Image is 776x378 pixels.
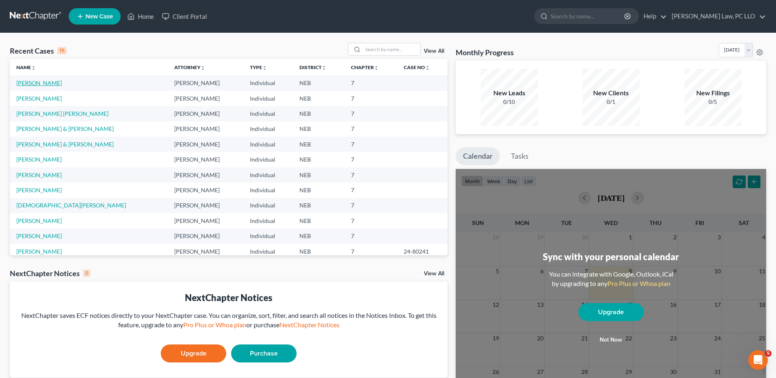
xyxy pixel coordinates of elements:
[168,213,243,228] td: [PERSON_NAME]
[16,64,36,70] a: Nameunfold_more
[293,167,344,182] td: NEB
[243,182,293,198] td: Individual
[16,125,114,132] a: [PERSON_NAME] & [PERSON_NAME]
[168,91,243,106] td: [PERSON_NAME]
[243,106,293,121] td: Individual
[344,213,397,228] td: 7
[639,9,667,24] a: Help
[16,232,62,239] a: [PERSON_NAME]
[293,182,344,198] td: NEB
[123,9,158,24] a: Home
[183,321,246,328] a: Pro Plus or Whoa plan
[85,13,113,20] span: New Case
[293,229,344,244] td: NEB
[351,64,379,70] a: Chapterunfold_more
[543,250,679,263] div: Sync with your personal calendar
[243,198,293,213] td: Individual
[344,182,397,198] td: 7
[16,79,62,86] a: [PERSON_NAME]
[344,167,397,182] td: 7
[250,64,267,70] a: Typeunfold_more
[168,137,243,152] td: [PERSON_NAME]
[168,106,243,121] td: [PERSON_NAME]
[243,244,293,259] td: Individual
[404,64,430,70] a: Case Nounfold_more
[374,65,379,70] i: unfold_more
[293,152,344,167] td: NEB
[546,270,677,288] div: You can integrate with Google, Outlook, iCal by upgrading to any
[57,47,67,54] div: 15
[425,65,430,70] i: unfold_more
[293,106,344,121] td: NEB
[16,202,126,209] a: [DEMOGRAPHIC_DATA][PERSON_NAME]
[456,47,514,57] h3: Monthly Progress
[397,244,448,259] td: 24-80241
[83,270,90,277] div: 0
[684,98,742,106] div: 0/5
[16,217,62,224] a: [PERSON_NAME]
[504,147,536,165] a: Tasks
[161,344,226,362] a: Upgrade
[10,268,90,278] div: NextChapter Notices
[344,152,397,167] td: 7
[262,65,267,70] i: unfold_more
[481,88,538,98] div: New Leads
[344,91,397,106] td: 7
[168,167,243,182] td: [PERSON_NAME]
[293,75,344,90] td: NEB
[16,110,108,117] a: [PERSON_NAME] [PERSON_NAME]
[424,48,444,54] a: View All
[456,147,500,165] a: Calendar
[243,137,293,152] td: Individual
[578,332,644,348] button: Not now
[243,213,293,228] td: Individual
[684,88,742,98] div: New Filings
[748,350,768,370] iframe: Intercom live chat
[344,75,397,90] td: 7
[243,91,293,106] td: Individual
[231,344,297,362] a: Purchase
[551,9,625,24] input: Search by name...
[578,303,644,321] a: Upgrade
[16,311,441,330] div: NextChapter saves ECF notices directly to your NextChapter case. You can organize, sort, filter, ...
[243,152,293,167] td: Individual
[168,244,243,259] td: [PERSON_NAME]
[344,244,397,259] td: 7
[322,65,326,70] i: unfold_more
[293,213,344,228] td: NEB
[243,75,293,90] td: Individual
[279,321,340,328] a: NextChapter Notices
[16,156,62,163] a: [PERSON_NAME]
[16,187,62,193] a: [PERSON_NAME]
[344,122,397,137] td: 7
[424,271,444,277] a: View All
[168,152,243,167] td: [PERSON_NAME]
[583,98,640,106] div: 0/1
[168,198,243,213] td: [PERSON_NAME]
[293,137,344,152] td: NEB
[168,75,243,90] td: [PERSON_NAME]
[299,64,326,70] a: Districtunfold_more
[168,122,243,137] td: [PERSON_NAME]
[243,167,293,182] td: Individual
[16,95,62,102] a: [PERSON_NAME]
[16,171,62,178] a: [PERSON_NAME]
[16,291,441,304] div: NextChapter Notices
[243,122,293,137] td: Individual
[31,65,36,70] i: unfold_more
[243,229,293,244] td: Individual
[293,122,344,137] td: NEB
[765,350,772,357] span: 5
[344,106,397,121] td: 7
[344,198,397,213] td: 7
[158,9,211,24] a: Client Portal
[16,141,114,148] a: [PERSON_NAME] & [PERSON_NAME]
[668,9,766,24] a: [PERSON_NAME] Law, PC LLO
[174,64,205,70] a: Attorneyunfold_more
[293,244,344,259] td: NEB
[344,229,397,244] td: 7
[293,91,344,106] td: NEB
[168,182,243,198] td: [PERSON_NAME]
[168,229,243,244] td: [PERSON_NAME]
[363,43,420,55] input: Search by name...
